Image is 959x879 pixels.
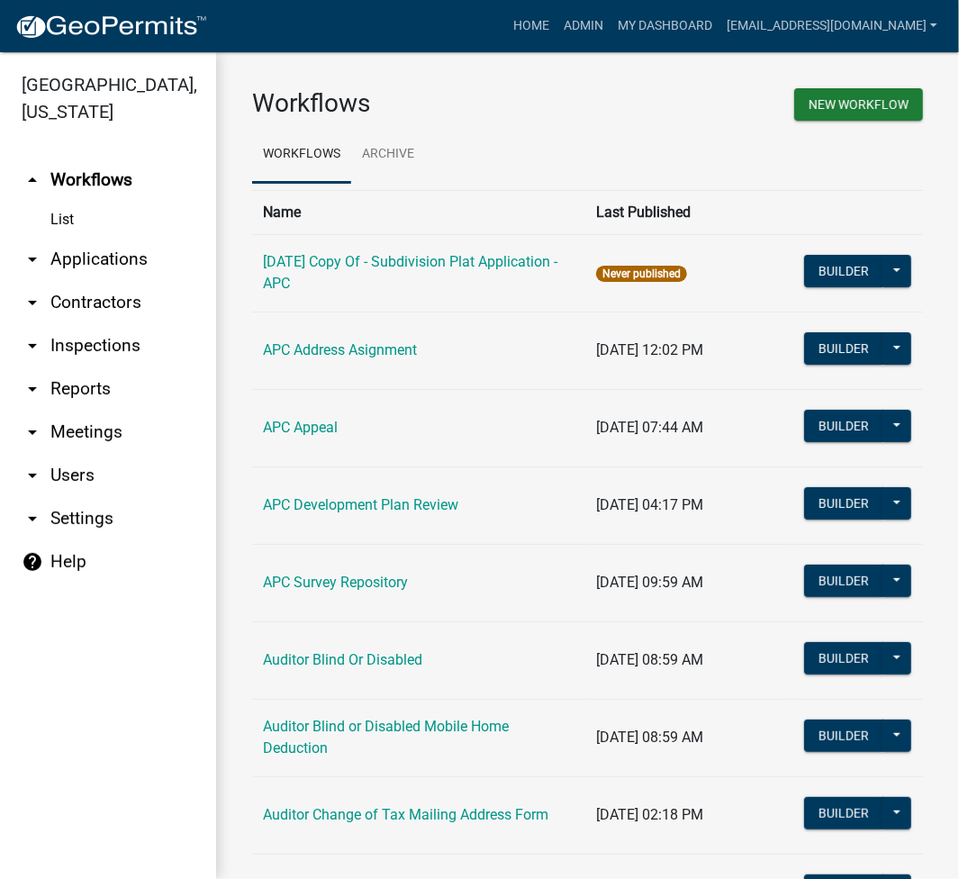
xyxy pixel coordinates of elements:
[22,292,43,313] i: arrow_drop_down
[585,190,792,234] th: Last Published
[611,9,719,43] a: My Dashboard
[263,806,548,823] a: Auditor Change of Tax Mailing Address Form
[22,508,43,530] i: arrow_drop_down
[804,410,883,442] button: Builder
[22,335,43,357] i: arrow_drop_down
[596,574,703,591] span: [DATE] 09:59 AM
[22,421,43,443] i: arrow_drop_down
[252,88,574,119] h3: Workflows
[804,332,883,365] button: Builder
[351,126,425,184] a: Archive
[263,651,422,668] a: Auditor Blind Or Disabled
[596,651,703,668] span: [DATE] 08:59 AM
[506,9,556,43] a: Home
[263,574,408,591] a: APC Survey Repository
[22,378,43,400] i: arrow_drop_down
[263,253,557,292] a: [DATE] Copy Of - Subdivision Plat Application - APC
[596,729,703,746] span: [DATE] 08:59 AM
[263,419,338,436] a: APC Appeal
[804,642,883,675] button: Builder
[804,565,883,597] button: Builder
[596,496,703,513] span: [DATE] 04:17 PM
[263,718,509,757] a: Auditor Blind or Disabled Mobile Home Deduction
[252,126,351,184] a: Workflows
[263,496,458,513] a: APC Development Plan Review
[804,255,883,287] button: Builder
[252,190,585,234] th: Name
[794,88,923,121] button: New Workflow
[22,249,43,270] i: arrow_drop_down
[22,551,43,573] i: help
[22,465,43,486] i: arrow_drop_down
[263,341,417,358] a: APC Address Asignment
[804,797,883,829] button: Builder
[22,169,43,191] i: arrow_drop_up
[804,487,883,520] button: Builder
[556,9,611,43] a: Admin
[719,9,945,43] a: [EMAIL_ADDRESS][DOMAIN_NAME]
[804,720,883,752] button: Builder
[596,419,703,436] span: [DATE] 07:44 AM
[596,266,687,282] span: Never published
[596,806,703,823] span: [DATE] 02:18 PM
[596,341,703,358] span: [DATE] 12:02 PM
